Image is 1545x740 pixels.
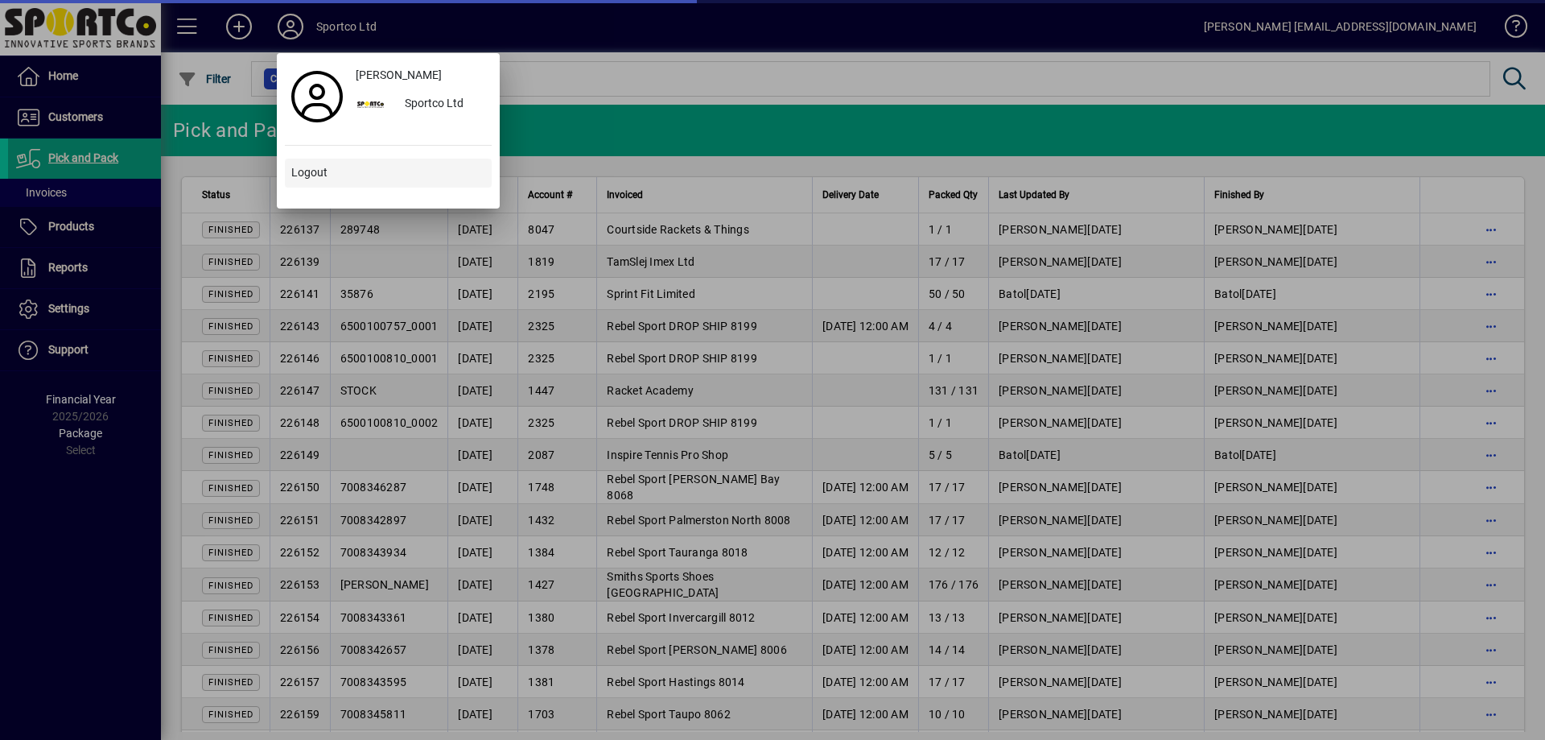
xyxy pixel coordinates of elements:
a: [PERSON_NAME] [349,61,492,90]
button: Sportco Ltd [349,90,492,119]
span: [PERSON_NAME] [356,67,442,84]
span: Logout [291,164,328,181]
a: Profile [285,82,349,111]
button: Logout [285,159,492,188]
div: Sportco Ltd [392,90,492,119]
